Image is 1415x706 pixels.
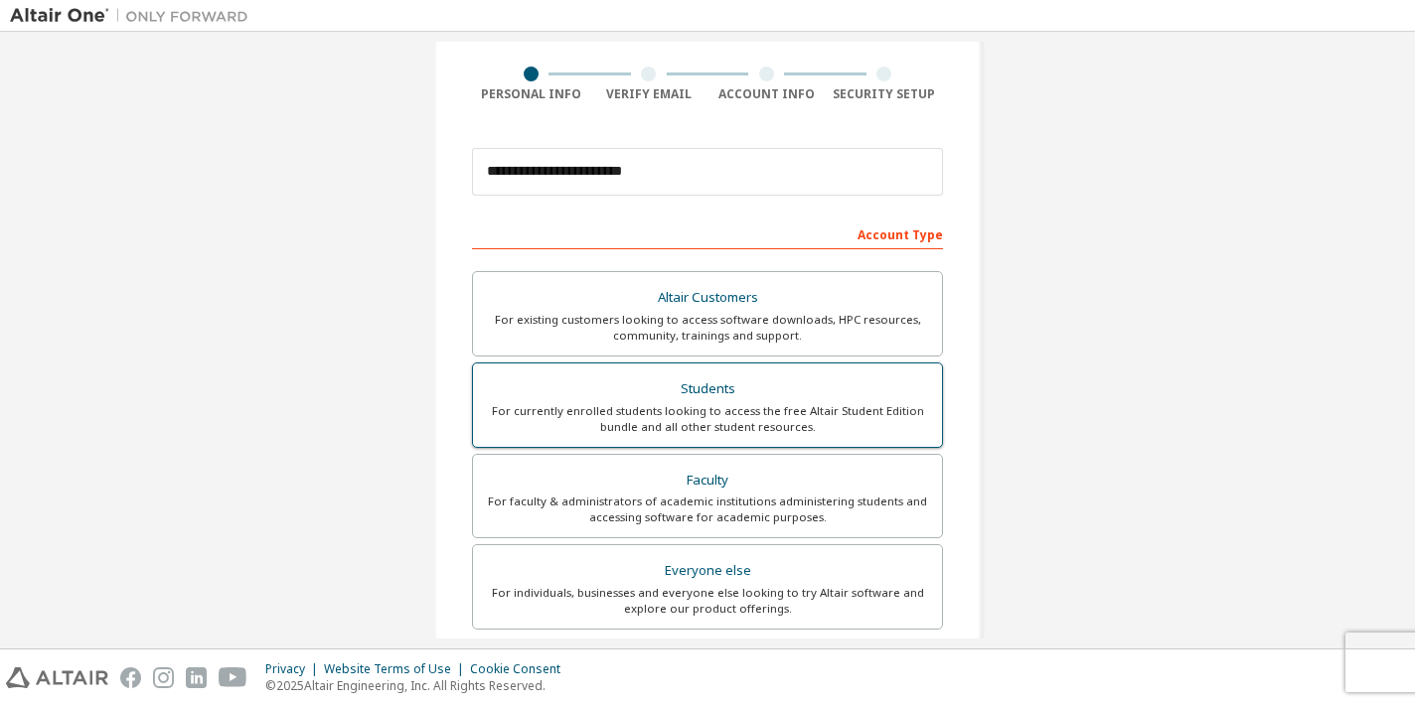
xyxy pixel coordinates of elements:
[707,86,826,102] div: Account Info
[485,312,930,344] div: For existing customers looking to access software downloads, HPC resources, community, trainings ...
[324,661,470,677] div: Website Terms of Use
[265,661,324,677] div: Privacy
[153,667,174,688] img: instagram.svg
[485,494,930,525] div: For faculty & administrators of academic institutions administering students and accessing softwa...
[265,677,572,694] p: © 2025 Altair Engineering, Inc. All Rights Reserved.
[485,557,930,585] div: Everyone else
[472,86,590,102] div: Personal Info
[10,6,258,26] img: Altair One
[485,284,930,312] div: Altair Customers
[120,667,141,688] img: facebook.svg
[6,667,108,688] img: altair_logo.svg
[472,217,943,249] div: Account Type
[485,403,930,435] div: For currently enrolled students looking to access the free Altair Student Edition bundle and all ...
[485,585,930,617] div: For individuals, businesses and everyone else looking to try Altair software and explore our prod...
[470,661,572,677] div: Cookie Consent
[485,375,930,403] div: Students
[590,86,708,102] div: Verify Email
[485,467,930,494] div: Faculty
[186,667,207,688] img: linkedin.svg
[826,86,944,102] div: Security Setup
[219,667,247,688] img: youtube.svg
